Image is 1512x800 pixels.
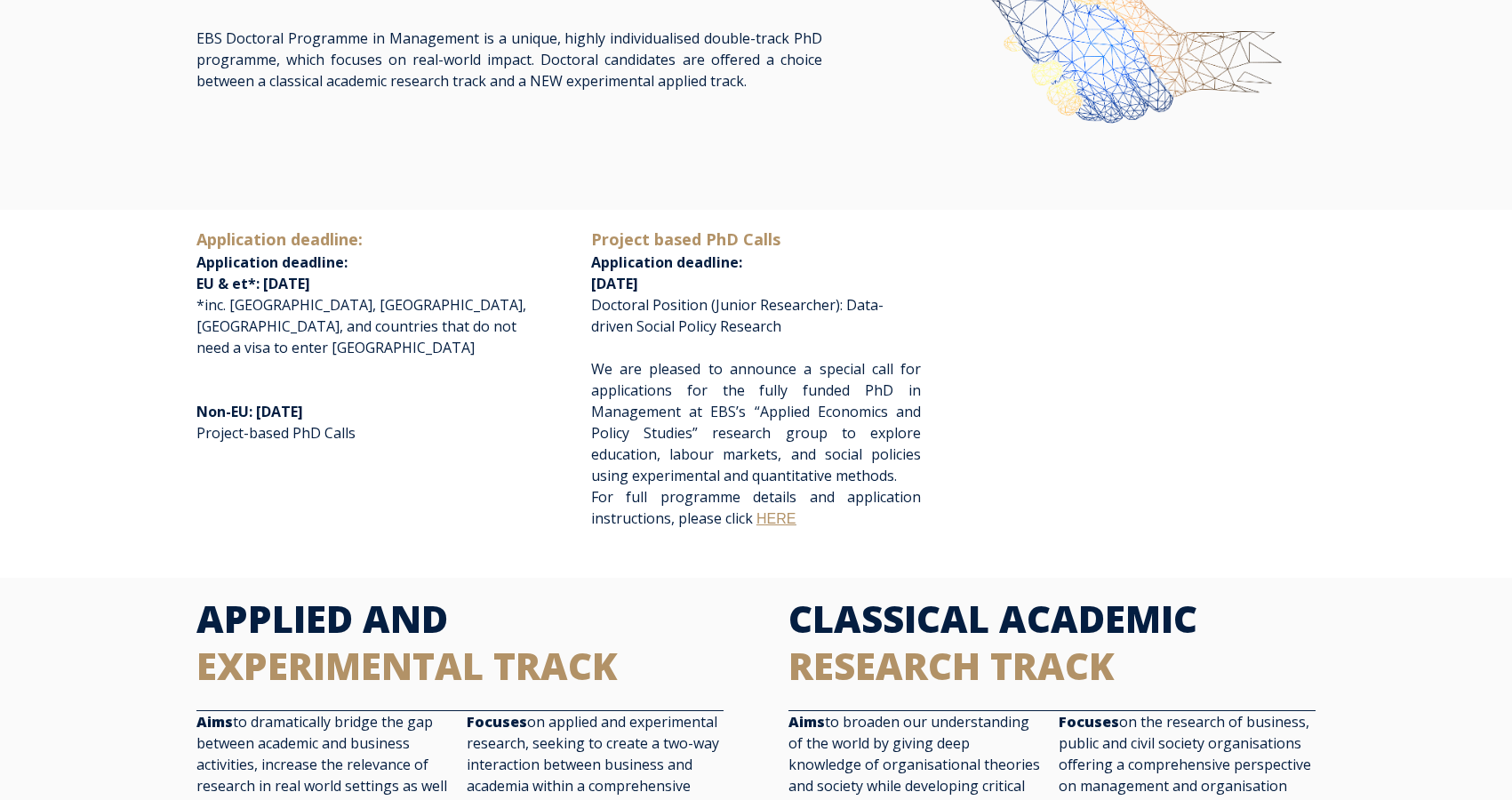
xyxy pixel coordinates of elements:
[196,28,822,92] p: EBS Doctoral Programme in Management is a unique, highly individualised double-track PhD programm...
[467,712,527,732] strong: Focuses
[196,228,526,358] p: *inc. [GEOGRAPHIC_DATA], [GEOGRAPHIC_DATA], [GEOGRAPHIC_DATA], and countries that do not need a v...
[196,596,724,689] h2: APPLIED AND
[591,487,921,528] span: For full programme details and application instructions, please click
[788,712,825,732] strong: Aims
[196,402,303,421] span: Non-EU: [DATE]
[788,640,1115,691] span: RESEARCH TRACK
[196,380,526,465] p: Project-based PhD Calls
[788,596,1316,689] h2: CLASSICAL ACADEMIC
[756,511,796,526] a: HERE
[591,295,884,336] span: Doctoral Position (Junior Researcher): Data-driven Social Policy Research
[196,274,310,293] span: EU & et*: [DATE]
[591,228,780,250] span: Project based PhD Calls
[591,230,780,272] span: Application deadline:
[196,228,363,250] span: Application deadline:
[196,252,348,272] span: Application deadline:
[591,359,921,485] span: We are pleased to announce a special call for applications for the fully funded PhD in Management...
[196,712,233,732] strong: Aims
[1059,712,1119,732] strong: Focuses
[196,640,618,691] span: EXPERIMENTAL TRACK
[591,274,638,293] span: [DATE]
